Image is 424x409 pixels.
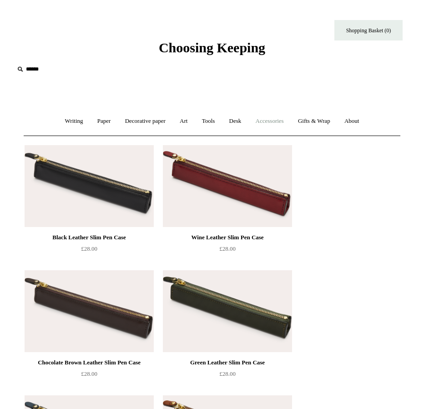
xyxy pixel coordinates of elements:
span: £28.00 [219,245,236,252]
a: Shopping Basket (0) [334,20,403,40]
img: Black Leather Slim Pen Case [25,145,154,227]
a: Wine Leather Slim Pen Case £28.00 [163,232,292,269]
a: Decorative paper [119,109,172,133]
a: Paper [91,109,117,133]
a: Black Leather Slim Pen Case Black Leather Slim Pen Case [25,145,154,227]
a: Wine Leather Slim Pen Case Wine Leather Slim Pen Case [163,145,292,227]
a: Writing [59,109,90,133]
img: Green Leather Slim Pen Case [163,270,292,352]
a: Accessories [249,109,290,133]
span: £28.00 [81,245,97,252]
a: Chocolate Brown Leather Slim Pen Case Chocolate Brown Leather Slim Pen Case [25,270,154,352]
a: Chocolate Brown Leather Slim Pen Case £28.00 [25,357,154,394]
img: Chocolate Brown Leather Slim Pen Case [25,270,154,352]
div: Chocolate Brown Leather Slim Pen Case [27,357,151,368]
a: Tools [196,109,222,133]
a: Green Leather Slim Pen Case Green Leather Slim Pen Case [163,270,292,352]
a: About [338,109,366,133]
img: Wine Leather Slim Pen Case [163,145,292,227]
a: Desk [223,109,248,133]
div: Green Leather Slim Pen Case [165,357,290,368]
a: Choosing Keeping [159,47,265,54]
a: Gifts & Wrap [292,109,337,133]
div: Black Leather Slim Pen Case [27,232,151,243]
a: Art [173,109,194,133]
span: £28.00 [81,370,97,377]
div: Wine Leather Slim Pen Case [165,232,290,243]
a: Black Leather Slim Pen Case £28.00 [25,232,154,269]
span: £28.00 [219,370,236,377]
a: Green Leather Slim Pen Case £28.00 [163,357,292,394]
span: Choosing Keeping [159,40,265,55]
